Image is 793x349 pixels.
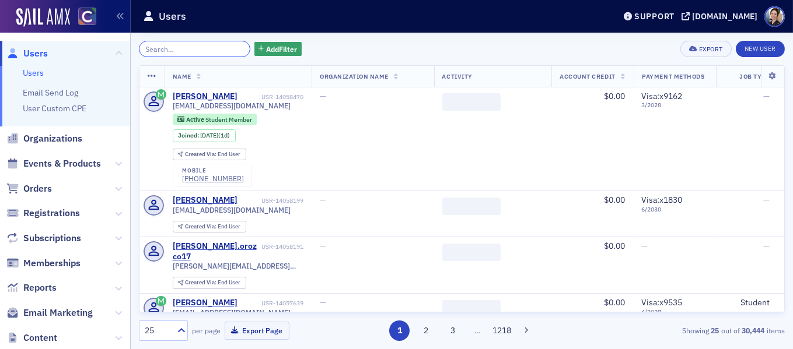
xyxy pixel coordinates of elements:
span: Organization Name [320,72,389,80]
span: Name [173,72,191,80]
a: User Custom CPE [23,103,86,114]
span: Active [186,115,205,124]
span: [EMAIL_ADDRESS][DOMAIN_NAME] [173,206,291,214]
button: 2 [416,320,436,341]
span: Activity [442,72,473,80]
span: Created Via : [185,150,218,158]
a: Registrations [6,207,80,220]
span: ‌ [442,300,501,318]
span: Visa : x9535 [642,297,683,308]
span: ‌ [442,244,501,261]
span: — [320,91,326,101]
div: Joined: 2025-09-28 00:00:00 [173,129,236,142]
strong: 30,444 [740,325,767,336]
label: per page [192,325,221,336]
div: Export [699,46,723,52]
button: AddFilter [254,42,302,57]
img: SailAMX [78,8,96,26]
span: Memberships [23,257,81,270]
span: Job Type [739,72,770,80]
a: [PERSON_NAME] [173,195,237,206]
span: Reports [23,281,57,294]
a: [PERSON_NAME].orozco17 [173,241,260,262]
span: [DATE] [200,131,218,139]
a: Subscriptions [6,232,81,245]
span: Joined : [178,132,200,139]
span: — [764,195,770,205]
span: — [642,241,648,251]
div: 25 [145,325,170,337]
div: Created Via: End User [173,149,246,161]
span: Visa : x9162 [642,91,683,101]
span: — [320,195,326,205]
span: Account Credit [560,72,615,80]
span: $0.00 [605,195,626,205]
div: [DOMAIN_NAME] [692,11,757,22]
div: Created Via: End User [173,221,246,233]
a: [PHONE_NUMBER] [182,174,244,183]
img: SailAMX [16,8,70,27]
div: End User [185,280,240,286]
span: — [764,91,770,101]
a: Users [6,47,48,60]
div: USR-14057639 [239,299,303,307]
span: Created Via : [185,279,218,286]
span: Organizations [23,132,82,145]
a: Orders [6,182,52,195]
span: Users [23,47,48,60]
div: USR-14058470 [239,93,303,101]
span: — [320,297,326,308]
a: Events & Products [6,157,101,170]
div: Student [724,298,770,308]
a: [PERSON_NAME] [173,298,237,308]
div: Active: Active: Student Member [173,114,257,125]
span: 6 / 2030 [642,206,708,213]
span: Email Marketing [23,306,93,319]
span: [EMAIL_ADDRESS][DOMAIN_NAME] [173,101,291,110]
a: Users [23,68,44,78]
a: Reports [6,281,57,294]
h1: Users [159,9,186,23]
div: (1d) [200,132,230,139]
span: Subscriptions [23,232,81,245]
button: Export Page [225,322,289,340]
span: $0.00 [605,241,626,251]
a: Active Student Member [177,115,251,123]
a: Organizations [6,132,82,145]
a: Email Send Log [23,87,78,98]
span: [PERSON_NAME][EMAIL_ADDRESS][DOMAIN_NAME] [173,262,303,270]
span: Profile [764,6,785,27]
button: Export [680,41,731,57]
span: Content [23,332,57,344]
span: Created Via : [185,223,218,230]
a: View Homepage [70,8,96,27]
span: Orders [23,182,52,195]
a: Content [6,332,57,344]
span: Events & Products [23,157,101,170]
div: End User [185,151,240,158]
span: $0.00 [605,91,626,101]
strong: 25 [709,325,721,336]
span: Registrations [23,207,80,220]
span: ‌ [442,93,501,111]
span: Visa : x1830 [642,195,683,205]
span: 3 / 2028 [642,101,708,109]
span: $0.00 [605,297,626,308]
input: Search… [139,41,250,57]
div: Support [634,11,675,22]
a: Email Marketing [6,306,93,319]
div: USR-14058199 [239,197,303,205]
div: End User [185,224,240,230]
button: 1 [389,320,410,341]
span: — [320,241,326,251]
span: — [764,241,770,251]
span: Student Member [205,115,252,124]
a: [PERSON_NAME] [173,91,237,102]
span: … [469,325,485,336]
